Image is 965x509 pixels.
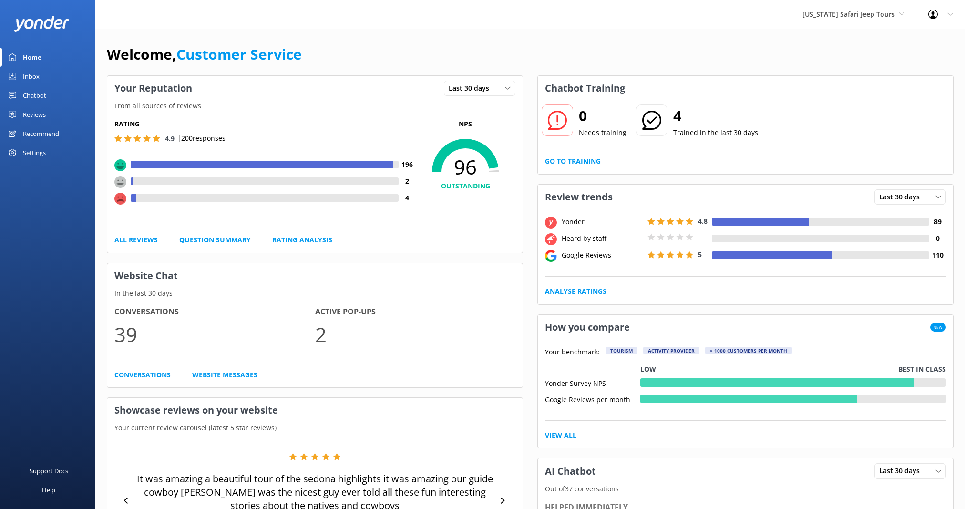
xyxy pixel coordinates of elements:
p: NPS [415,119,515,129]
div: Yonder Survey NPS [545,378,640,387]
a: All Reviews [114,235,158,245]
p: Low [640,364,656,374]
h3: Review trends [538,185,620,209]
span: Last 30 days [879,192,925,202]
span: 96 [415,155,515,179]
div: Chatbot [23,86,46,105]
div: Yonder [559,217,645,227]
p: Your current review carousel (latest 5 star reviews) [107,423,523,433]
div: Recommend [23,124,59,143]
h4: 4 [399,193,415,203]
p: Out of 37 conversations [538,484,953,494]
div: Reviews [23,105,46,124]
a: View All [545,430,576,441]
div: Heard by staff [559,233,645,244]
span: [US_STATE] Safari Jeep Tours [802,10,895,19]
div: Tourism [606,347,637,354]
p: In the last 30 days [107,288,523,299]
div: Settings [23,143,46,162]
p: Needs training [579,127,626,138]
a: Analyse Ratings [545,286,606,297]
a: Conversations [114,370,171,380]
div: > 1000 customers per month [705,347,792,354]
div: Inbox [23,67,40,86]
h4: Conversations [114,306,315,318]
span: 4.9 [165,134,175,143]
h4: 2 [399,176,415,187]
h3: Website Chat [107,263,523,288]
span: Last 30 days [879,466,925,476]
div: Activity Provider [643,347,699,354]
h2: 4 [673,104,758,127]
img: yonder-white-logo.png [14,16,69,31]
div: Google Reviews [559,250,645,260]
h4: OUTSTANDING [415,181,515,191]
div: Support Docs [30,461,68,480]
span: 5 [698,250,702,259]
h4: 89 [929,217,946,227]
p: Your benchmark: [545,347,600,358]
p: Trained in the last 30 days [673,127,758,138]
p: 2 [315,318,516,350]
h5: Rating [114,119,415,129]
h2: 0 [579,104,626,127]
h4: 0 [929,233,946,244]
h4: 110 [929,250,946,260]
a: Customer Service [176,44,302,64]
h3: Showcase reviews on your website [107,398,523,423]
a: Rating Analysis [272,235,332,245]
h3: Chatbot Training [538,76,632,101]
span: Last 30 days [449,83,495,93]
p: Best in class [898,364,946,374]
h3: How you compare [538,315,637,340]
span: 4.8 [698,217,708,226]
h4: 196 [399,159,415,170]
h4: Active Pop-ups [315,306,516,318]
div: Help [42,480,55,499]
h3: Your Reputation [107,76,199,101]
h3: AI Chatbot [538,459,603,484]
p: 39 [114,318,315,350]
a: Go to Training [545,156,601,166]
p: | 200 responses [177,133,226,144]
span: New [930,323,946,332]
a: Website Messages [192,370,257,380]
p: From all sources of reviews [107,101,523,111]
div: Home [23,48,41,67]
h1: Welcome, [107,43,302,66]
a: Question Summary [179,235,251,245]
div: Google Reviews per month [545,395,640,403]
